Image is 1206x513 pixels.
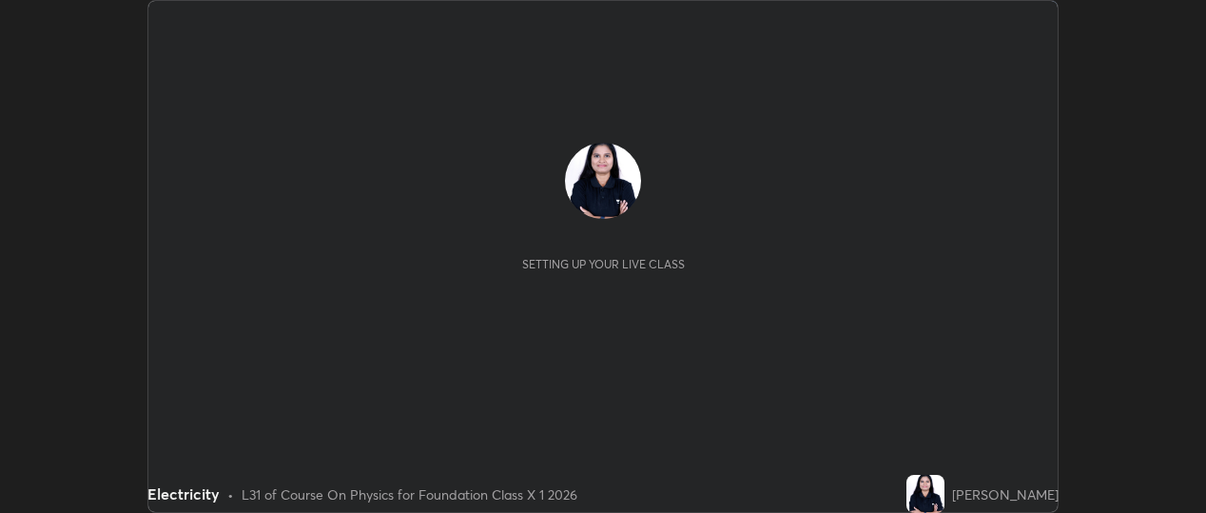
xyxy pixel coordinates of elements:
[952,484,1059,504] div: [PERSON_NAME]
[522,257,685,271] div: Setting up your live class
[242,484,577,504] div: L31 of Course On Physics for Foundation Class X 1 2026
[227,484,234,504] div: •
[906,475,944,513] img: abfed3403e5940d69db7ef5c0e24dee9.jpg
[147,483,220,505] div: Electricity
[565,143,641,219] img: abfed3403e5940d69db7ef5c0e24dee9.jpg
